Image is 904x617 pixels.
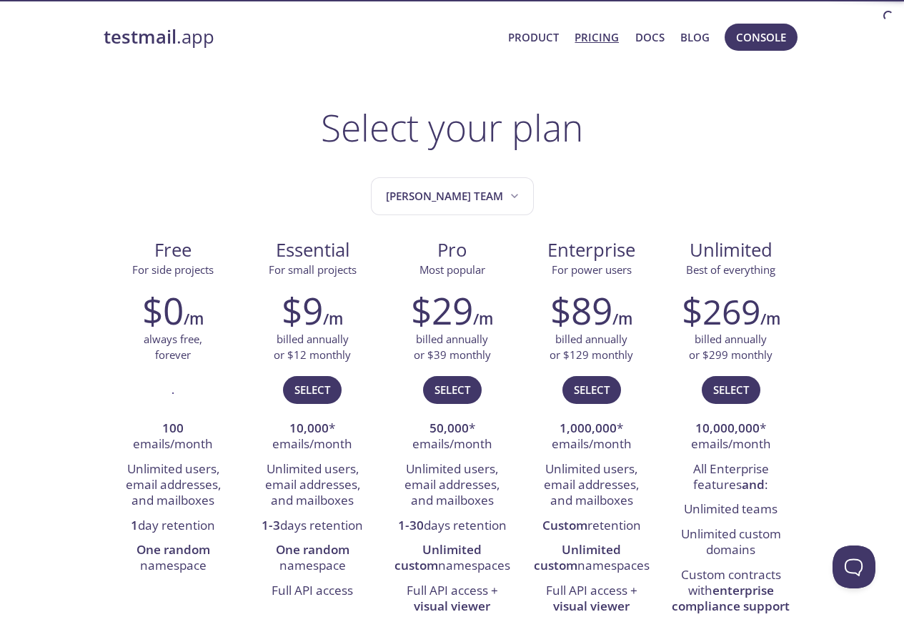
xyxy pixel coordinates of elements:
[532,417,650,458] li: * emails/month
[532,538,650,579] li: namespaces
[162,420,184,436] strong: 100
[680,28,710,46] a: Blog
[184,307,204,331] h6: /m
[473,307,493,331] h6: /m
[833,546,875,588] iframe: Help Scout Beacon - Open
[760,307,780,331] h6: /m
[533,238,650,262] span: Enterprise
[672,498,790,522] li: Unlimited teams
[114,417,232,458] li: emails/month
[394,238,510,262] span: Pro
[393,514,511,538] li: days retention
[552,262,632,277] span: For power users
[690,237,773,262] span: Unlimited
[508,28,559,46] a: Product
[532,514,650,538] li: retention
[393,458,511,514] li: Unlimited users, email addresses, and mailboxes
[689,332,773,362] p: billed annually or $299 monthly
[672,417,790,458] li: * emails/month
[612,307,632,331] h6: /m
[414,598,490,614] strong: visual viewer
[323,307,343,331] h6: /m
[104,25,497,49] a: testmail.app
[398,517,424,533] strong: 1-30
[550,332,633,362] p: billed annually or $129 monthly
[321,106,583,149] h1: Select your plan
[114,538,232,579] li: namespace
[144,332,202,362] p: always free, forever
[702,288,760,335] span: 269
[254,538,372,579] li: namespace
[419,262,485,277] span: Most popular
[742,476,765,493] strong: and
[672,523,790,563] li: Unlimited custom domains
[713,380,749,399] span: Select
[283,376,342,403] button: Select
[414,332,491,362] p: billed annually or $39 monthly
[371,177,534,215] button: Edson's team
[562,376,621,403] button: Select
[575,28,619,46] a: Pricing
[114,514,232,538] li: day retention
[142,289,184,332] h2: $0
[574,380,610,399] span: Select
[289,420,329,436] strong: 10,000
[411,289,473,332] h2: $29
[429,420,469,436] strong: 50,000
[254,514,372,538] li: days retention
[542,517,587,533] strong: Custom
[254,417,372,458] li: * emails/month
[736,28,786,46] span: Console
[276,541,349,558] strong: One random
[695,420,760,436] strong: 10,000,000
[553,598,630,614] strong: visual viewer
[136,541,210,558] strong: One random
[254,579,372,603] li: Full API access
[269,262,357,277] span: For small projects
[294,380,330,399] span: Select
[274,332,351,362] p: billed annually or $12 monthly
[132,262,214,277] span: For side projects
[104,24,177,49] strong: testmail
[725,24,798,51] button: Console
[393,538,511,579] li: namespaces
[534,541,622,573] strong: Unlimited custom
[394,541,482,573] strong: Unlimited custom
[532,458,650,514] li: Unlimited users, email addresses, and mailboxes
[131,517,138,533] strong: 1
[550,289,612,332] h2: $89
[702,376,760,403] button: Select
[672,458,790,498] li: All Enterprise features :
[635,28,665,46] a: Docs
[115,238,232,262] span: Free
[560,420,617,436] strong: 1,000,000
[423,376,482,403] button: Select
[262,517,280,533] strong: 1-3
[682,289,760,332] h2: $
[254,238,371,262] span: Essential
[114,458,232,514] li: Unlimited users, email addresses, and mailboxes
[254,458,372,514] li: Unlimited users, email addresses, and mailboxes
[393,417,511,458] li: * emails/month
[672,582,790,614] strong: enterprise compliance support
[686,262,775,277] span: Best of everything
[282,289,323,332] h2: $9
[434,380,470,399] span: Select
[386,187,522,206] span: [PERSON_NAME] team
